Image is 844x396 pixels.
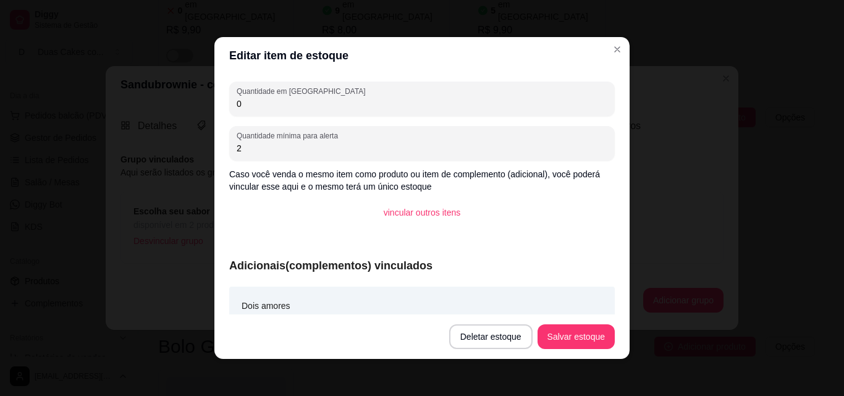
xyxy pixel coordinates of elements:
[237,142,607,154] input: Quantidade mínima para alerta
[237,98,607,110] input: Quantidade em estoque
[229,168,615,193] p: Caso você venda o mesmo item como produto ou item de complemento (adicional), você poderá vincula...
[449,324,533,349] button: Deletar estoque
[607,40,627,59] button: Close
[374,200,471,225] button: vincular outros itens
[229,257,615,274] article: Adicionais(complementos) vinculados
[538,324,615,349] button: Salvar estoque
[237,130,342,141] label: Quantidade mínima para alerta
[242,299,290,313] article: Dois amores
[237,86,369,96] label: Quantidade em [GEOGRAPHIC_DATA]
[214,37,630,74] header: Editar item de estoque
